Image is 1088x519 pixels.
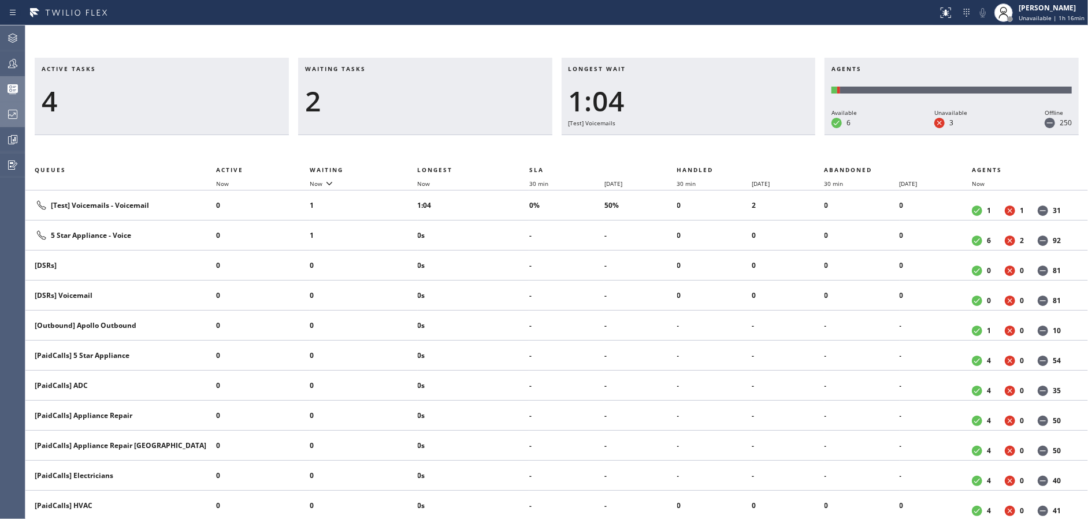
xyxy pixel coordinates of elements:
[604,316,677,335] li: -
[35,260,207,270] div: [DSRs]
[900,466,972,485] li: -
[677,180,696,188] span: 30 min
[529,376,604,395] li: -
[900,436,972,455] li: -
[310,376,418,395] li: 0
[35,440,207,450] div: [PaidCalls] Appliance Repair [GEOGRAPHIC_DATA]
[752,316,824,335] li: -
[35,320,207,330] div: [Outbound] Apollo Outbound
[831,65,862,73] span: Agents
[825,376,900,395] li: -
[1020,356,1024,365] dd: 0
[825,196,900,215] li: 0
[987,266,991,275] dd: 0
[840,87,1072,94] div: Offline: 250
[987,506,991,516] dd: 4
[1020,446,1024,455] dd: 0
[1053,416,1061,425] dd: 50
[972,356,982,366] dt: Available
[987,236,991,245] dd: 6
[1005,506,1015,516] dt: Unavailable
[1053,506,1061,516] dd: 41
[310,466,418,485] li: 0
[1005,446,1015,456] dt: Unavailable
[677,376,752,395] li: -
[752,436,824,455] li: -
[529,226,604,245] li: -
[216,316,310,335] li: 0
[846,118,851,128] dd: 6
[900,226,972,245] li: 0
[216,346,310,365] li: 0
[825,316,900,335] li: -
[987,206,991,215] dd: 1
[752,466,824,485] li: -
[825,436,900,455] li: -
[972,446,982,456] dt: Available
[310,436,418,455] li: 0
[900,346,972,365] li: -
[752,226,824,245] li: 0
[825,226,900,245] li: 0
[216,286,310,305] li: 0
[972,326,982,336] dt: Available
[1038,476,1048,486] dt: Offline
[752,406,824,425] li: -
[529,346,604,365] li: -
[216,180,229,188] span: Now
[677,166,714,174] span: Handled
[310,346,418,365] li: 0
[1038,506,1048,516] dt: Offline
[529,286,604,305] li: -
[35,229,207,242] div: 5 Star Appliance - Voice
[216,196,310,215] li: 0
[418,466,530,485] li: 0s
[1020,476,1024,486] dd: 0
[1005,236,1015,246] dt: Unavailable
[529,436,604,455] li: -
[1005,266,1015,276] dt: Unavailable
[677,406,752,425] li: -
[529,466,604,485] li: -
[216,226,310,245] li: 0
[831,87,837,94] div: Available: 6
[216,496,310,515] li: 0
[529,316,604,335] li: -
[972,476,982,486] dt: Available
[1020,206,1024,215] dd: 1
[42,84,282,118] div: 4
[310,226,418,245] li: 1
[752,180,770,188] span: [DATE]
[216,466,310,485] li: 0
[1019,14,1085,22] span: Unavailable | 1h 16min
[1053,326,1061,335] dd: 10
[418,226,530,245] li: 0s
[604,346,677,365] li: -
[1053,206,1061,215] dd: 31
[825,496,900,515] li: 0
[310,256,418,275] li: 0
[987,416,991,425] dd: 4
[1005,476,1015,486] dt: Unavailable
[604,436,677,455] li: -
[752,256,824,275] li: 0
[1038,326,1048,336] dt: Offline
[216,256,310,275] li: 0
[418,406,530,425] li: 0s
[987,386,991,395] dd: 4
[35,471,207,480] div: [PaidCalls] Electricians
[529,196,604,215] li: 0%
[529,256,604,275] li: -
[934,118,945,128] dt: Unavailable
[42,65,96,73] span: Active tasks
[752,196,824,215] li: 2
[972,236,982,246] dt: Available
[900,286,972,305] li: 0
[569,65,626,73] span: Longest wait
[529,496,604,515] li: -
[310,196,418,215] li: 1
[310,166,343,174] span: Waiting
[1005,386,1015,396] dt: Unavailable
[949,118,953,128] dd: 3
[418,436,530,455] li: 0s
